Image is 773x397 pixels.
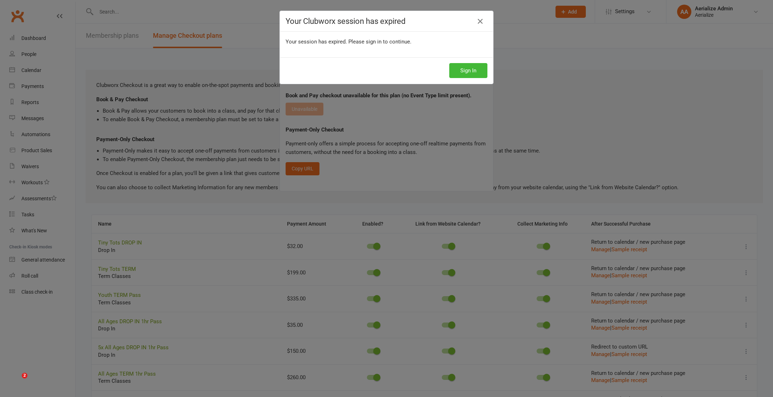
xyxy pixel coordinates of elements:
[286,17,487,26] h4: Your Clubworx session has expired
[286,38,411,45] span: Your session has expired. Please sign in to continue.
[449,63,487,78] button: Sign In
[7,373,24,390] iframe: Intercom live chat
[475,16,486,27] a: Close
[22,373,27,378] span: 2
